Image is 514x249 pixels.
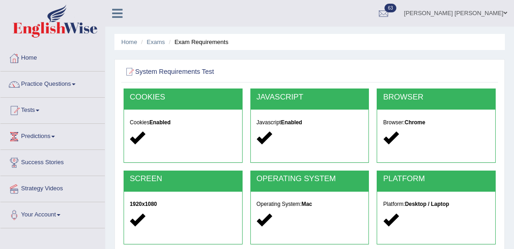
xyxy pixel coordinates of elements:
strong: Enabled [281,119,302,126]
h2: JAVASCRIPT [256,93,363,102]
a: Strategy Videos [0,176,105,199]
strong: 1920x1080 [130,201,157,207]
a: Home [121,39,137,45]
strong: Chrome [405,119,425,126]
h5: Cookies [130,120,236,126]
h2: BROWSER [383,93,489,102]
h5: Platform: [383,201,489,207]
a: Your Account [0,202,105,225]
h2: COOKIES [130,93,236,102]
h5: Browser: [383,120,489,126]
h5: Javascript [256,120,363,126]
h2: SCREEN [130,175,236,183]
span: 63 [384,4,396,12]
li: Exam Requirements [167,38,228,46]
h5: Operating System: [256,201,363,207]
strong: Enabled [149,119,170,126]
strong: Mac [302,201,312,207]
a: Success Stories [0,150,105,173]
a: Tests [0,98,105,121]
a: Predictions [0,124,105,147]
h2: System Requirements Test [124,66,354,78]
h2: PLATFORM [383,175,489,183]
a: Practice Questions [0,72,105,94]
strong: Desktop / Laptop [405,201,449,207]
h2: OPERATING SYSTEM [256,175,363,183]
a: Home [0,45,105,68]
a: Exams [147,39,165,45]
